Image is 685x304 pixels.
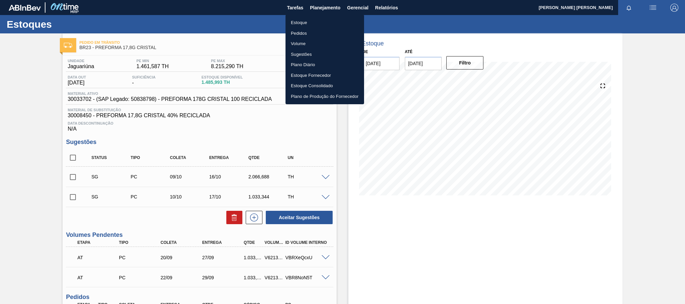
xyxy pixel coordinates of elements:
a: Estoque [286,17,364,28]
a: Sugestões [286,49,364,60]
a: Plano de Produção do Fornecedor [286,91,364,102]
a: Estoque Fornecedor [286,70,364,81]
a: Volume [286,38,364,49]
a: Estoque Consolidado [286,81,364,91]
a: Plano Diário [286,59,364,70]
a: Pedidos [286,28,364,39]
